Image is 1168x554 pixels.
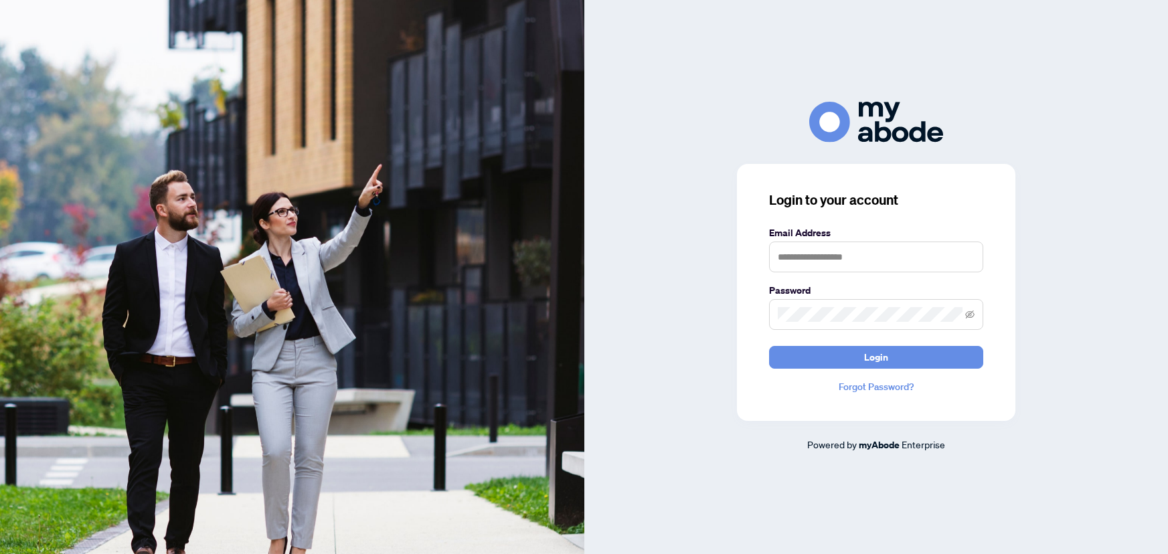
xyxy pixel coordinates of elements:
img: ma-logo [809,102,943,143]
a: myAbode [859,438,900,452]
label: Password [769,283,983,298]
a: Forgot Password? [769,379,983,394]
button: Login [769,346,983,369]
span: Login [864,347,888,368]
span: eye-invisible [965,310,975,319]
h3: Login to your account [769,191,983,209]
label: Email Address [769,225,983,240]
span: Enterprise [902,438,945,450]
span: Powered by [807,438,857,450]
